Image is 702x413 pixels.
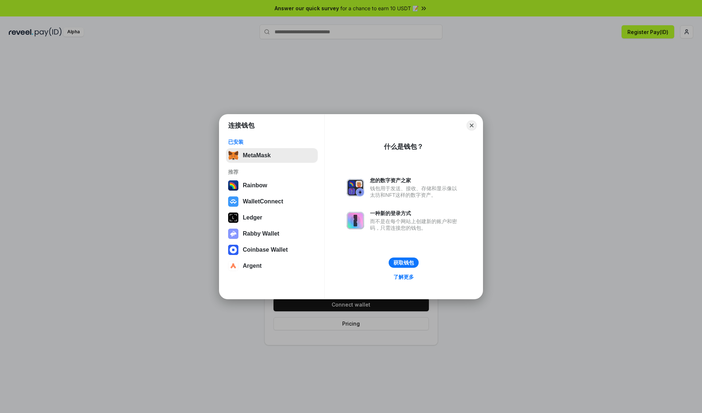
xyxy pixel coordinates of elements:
[393,259,414,266] div: 获取钱包
[228,229,238,239] img: svg+xml,%3Csvg%20xmlns%3D%22http%3A%2F%2Fwww.w3.org%2F2000%2Fsvg%22%20fill%3D%22none%22%20viewBox...
[226,148,318,163] button: MetaMask
[228,261,238,271] img: svg+xml,%3Csvg%20width%3D%2228%22%20height%3D%2228%22%20viewBox%3D%220%200%2028%2028%22%20fill%3D...
[226,243,318,257] button: Coinbase Wallet
[370,177,461,184] div: 您的数字资产之家
[228,196,238,207] img: svg+xml,%3Csvg%20width%3D%2228%22%20height%3D%2228%22%20viewBox%3D%220%200%2028%2028%22%20fill%3D...
[347,179,364,196] img: svg+xml,%3Csvg%20xmlns%3D%22http%3A%2F%2Fwww.w3.org%2F2000%2Fsvg%22%20fill%3D%22none%22%20viewBox...
[243,182,267,189] div: Rainbow
[370,185,461,198] div: 钱包用于发送、接收、存储和显示像以太坊和NFT这样的数字资产。
[228,213,238,223] img: svg+xml,%3Csvg%20xmlns%3D%22http%3A%2F%2Fwww.w3.org%2F2000%2Fsvg%22%20width%3D%2228%22%20height%3...
[347,212,364,229] img: svg+xml,%3Csvg%20xmlns%3D%22http%3A%2F%2Fwww.w3.org%2F2000%2Fsvg%22%20fill%3D%22none%22%20viewBox...
[226,226,318,241] button: Rabby Wallet
[226,178,318,193] button: Rainbow
[370,218,461,231] div: 而不是在每个网站上创建新的账户和密码，只需连接您的钱包。
[226,194,318,209] button: WalletConnect
[384,142,423,151] div: 什么是钱包？
[243,230,279,237] div: Rabby Wallet
[243,198,283,205] div: WalletConnect
[228,169,316,175] div: 推荐
[389,258,419,268] button: 获取钱包
[393,274,414,280] div: 了解更多
[370,210,461,217] div: 一种新的登录方式
[228,121,254,130] h1: 连接钱包
[243,214,262,221] div: Ledger
[226,210,318,225] button: Ledger
[228,180,238,191] img: svg+xml,%3Csvg%20width%3D%22120%22%20height%3D%22120%22%20viewBox%3D%220%200%20120%20120%22%20fil...
[228,245,238,255] img: svg+xml,%3Csvg%20width%3D%2228%22%20height%3D%2228%22%20viewBox%3D%220%200%2028%2028%22%20fill%3D...
[226,259,318,273] button: Argent
[467,120,477,131] button: Close
[243,152,271,159] div: MetaMask
[243,263,262,269] div: Argent
[228,150,238,161] img: svg+xml,%3Csvg%20fill%3D%22none%22%20height%3D%2233%22%20viewBox%3D%220%200%2035%2033%22%20width%...
[243,247,288,253] div: Coinbase Wallet
[389,272,418,282] a: 了解更多
[228,139,316,145] div: 已安装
